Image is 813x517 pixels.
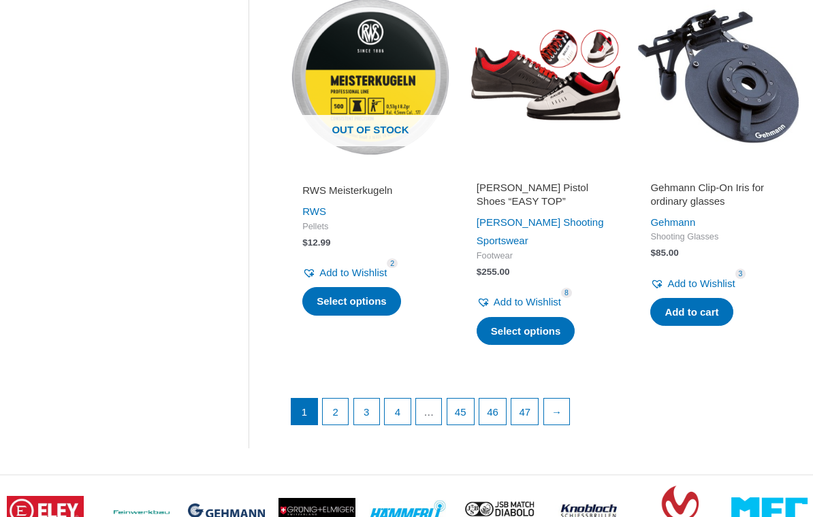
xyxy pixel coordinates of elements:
[302,263,387,282] a: Add to Wishlist
[650,216,695,228] a: Gehmann
[354,399,380,424] a: Page 3
[416,399,442,424] span: …
[650,165,786,181] iframe: Customer reviews powered by Trustpilot
[477,165,613,181] iframe: Customer reviews powered by Trustpilot
[477,267,482,277] span: $
[650,274,735,293] a: Add to Wishlist
[650,181,786,213] a: Gehmann Clip-On Iris for ordinary glasses
[494,296,561,307] span: Add to Wishlist
[735,269,746,279] span: 3
[477,181,613,207] h2: [PERSON_NAME] Pistol Shoes “EASY TOP”
[300,115,441,146] span: Out of stock
[650,248,656,258] span: $
[302,205,326,217] a: RWS
[387,258,398,269] span: 2
[561,288,572,298] span: 8
[479,399,506,424] a: Page 46
[302,221,439,233] span: Pellets
[650,181,786,207] h2: Gehmann Clip-On Iris for ordinary glasses
[319,267,387,278] span: Add to Wishlist
[477,250,613,262] span: Footwear
[477,181,613,213] a: [PERSON_NAME] Pistol Shoes “EASY TOP”
[302,237,330,248] bdi: 12.99
[667,278,735,289] span: Add to Wishlist
[302,287,401,316] a: Select options for “RWS Meisterkugeln”
[302,237,308,248] span: $
[323,399,349,424] a: Page 2
[650,231,786,243] span: Shooting Glasses
[650,248,678,258] bdi: 85.00
[302,184,439,197] h2: RWS Meisterkugeln
[477,216,604,247] a: [PERSON_NAME] Shooting Sportswear
[290,398,799,432] nav: Product Pagination
[477,267,510,277] bdi: 255.00
[511,399,538,424] a: Page 47
[302,184,439,202] a: RWS Meisterkugeln
[385,399,411,424] a: Page 4
[291,399,317,424] span: Page 1
[544,399,570,424] a: →
[477,293,561,312] a: Add to Wishlist
[447,399,474,424] a: Page 45
[302,165,439,181] iframe: Customer reviews powered by Trustpilot
[477,317,575,346] a: Select options for “SAUER Pistol Shoes "EASY TOP"”
[650,298,733,327] a: Add to cart: “Gehmann Clip-On Iris for ordinary glasses”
